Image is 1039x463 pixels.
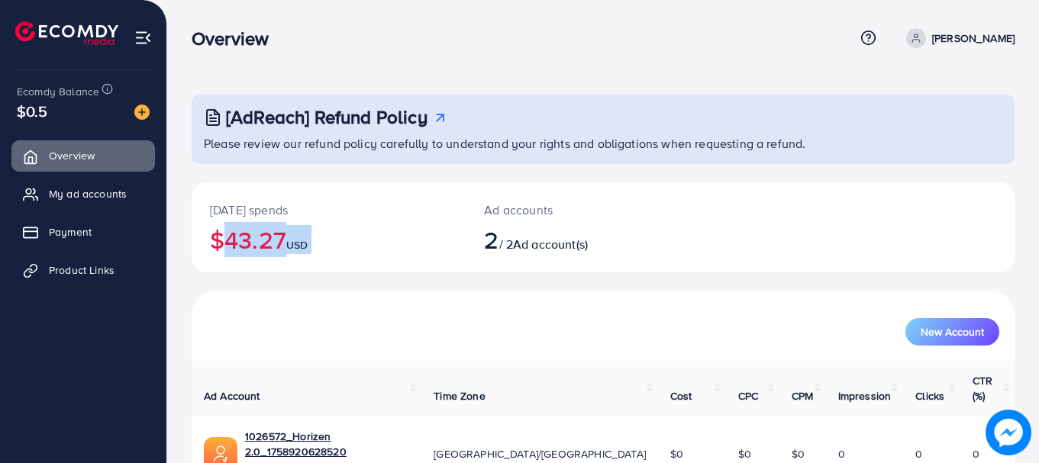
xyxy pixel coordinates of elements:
span: Cost [670,388,692,404]
span: $0 [792,446,805,461]
span: CPC [738,388,758,404]
span: USD [286,237,308,252]
span: Impression [838,388,892,404]
span: Payment [49,224,92,240]
img: logo [15,21,118,45]
span: My ad accounts [49,186,127,201]
span: Time Zone [434,388,485,404]
a: My ad accounts [11,178,155,209]
span: [GEOGRAPHIC_DATA]/[GEOGRAPHIC_DATA] [434,446,646,461]
a: 1026572_Horizen 2.0_1758920628520 [245,429,409,460]
a: Overview [11,140,155,171]
a: [PERSON_NAME] [900,28,1015,48]
span: 0 [838,446,845,461]
p: [PERSON_NAME] [932,29,1015,47]
span: 0 [915,446,922,461]
span: 0 [973,446,979,461]
span: New Account [921,326,984,337]
span: Ad Account [204,388,260,404]
img: image [986,410,1031,455]
h2: $43.27 [210,225,447,254]
span: $0 [670,446,683,461]
span: Overview [49,148,95,163]
button: New Account [905,318,999,346]
h2: / 2 [484,225,653,254]
p: Please review our refund policy carefully to understand your rights and obligations when requesti... [204,134,1005,153]
span: Ecomdy Balance [17,84,99,99]
a: Product Links [11,255,155,285]
span: $0 [738,446,751,461]
span: CPM [792,388,813,404]
p: [DATE] spends [210,201,447,219]
span: 2 [484,222,499,257]
a: Payment [11,217,155,247]
span: Product Links [49,262,115,278]
p: Ad accounts [484,201,653,219]
span: Clicks [915,388,944,404]
span: Ad account(s) [513,236,588,252]
img: menu [134,29,152,47]
span: CTR (%) [973,373,992,404]
h3: Overview [192,27,281,50]
h3: [AdReach] Refund Policy [226,106,428,128]
span: $0.5 [17,100,48,122]
img: image [134,104,150,120]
